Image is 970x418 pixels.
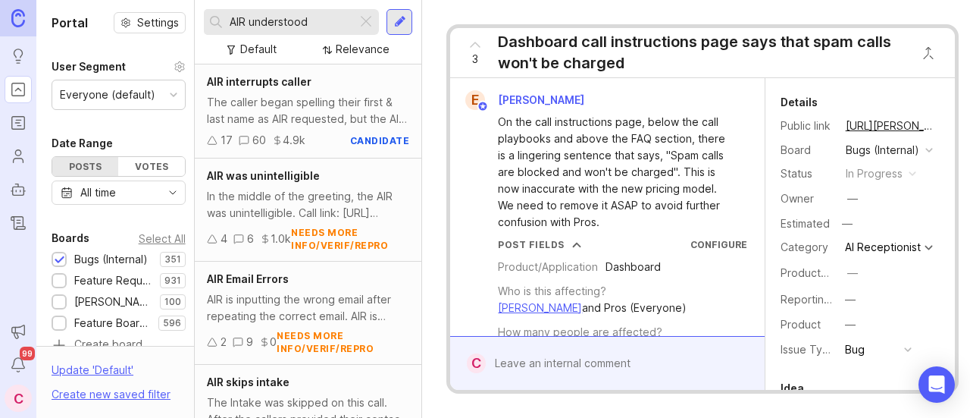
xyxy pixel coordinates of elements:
[161,187,185,199] svg: toggle icon
[52,58,126,76] div: User Segment
[163,317,181,329] p: 596
[847,265,858,281] div: —
[918,366,955,403] div: Open Intercom Messenger
[847,190,858,207] div: —
[137,15,179,30] span: Settings
[52,229,89,247] div: Boards
[221,132,233,149] div: 17
[139,234,186,243] div: Select All
[498,114,734,231] div: On the call instructions page, below the call playbooks and above the FAQ section, there is a lin...
[74,294,152,310] div: [PERSON_NAME] (Public)
[781,93,818,112] div: Details
[246,334,253,350] div: 9
[271,231,291,247] div: 1.0k
[498,301,582,314] a: [PERSON_NAME]
[60,86,155,103] div: Everyone (default)
[781,118,834,134] div: Public link
[207,291,409,325] div: AIR is inputting the wrong email after repeating the correct email. AIR is adding a period betwee...
[841,116,940,136] a: [URL][PERSON_NAME]
[20,347,35,360] span: 99
[498,238,565,251] div: Post Fields
[498,283,606,300] div: Who is this affecting?
[605,259,661,275] div: Dashboard
[74,272,152,289] div: Feature Requests (Internal)
[80,184,116,201] div: All time
[277,329,409,355] div: needs more info/verif/repro
[781,379,804,398] div: Idea
[52,14,88,32] h1: Portal
[845,291,856,308] div: —
[118,157,184,176] div: Votes
[781,293,862,306] label: Reporting Team
[498,259,598,275] div: Product/Application
[207,188,409,222] div: In the middle of the greeting, the AIR was unintelligible. Call link: [URL][PERSON_NAME] Bug foun...
[195,159,421,262] a: AIR was unintelligibleIn the middle of the greeting, the AIR was unintelligible. Call link: [URL]...
[52,134,113,152] div: Date Range
[846,142,919,159] div: Bugs (Internal)
[114,12,186,33] button: Settings
[5,176,32,203] a: Autopilot
[781,190,834,207] div: Owner
[781,266,861,279] label: ProductboardID
[221,231,227,247] div: 4
[11,9,25,27] img: Canny Home
[270,334,277,350] div: 0
[845,242,921,253] div: AI Receptionist
[252,132,266,149] div: 60
[207,272,289,285] span: AIR Email Errors
[467,354,485,373] div: C
[52,386,171,403] div: Create new saved filter
[472,51,478,68] span: 3
[465,90,485,110] div: E
[846,165,903,182] div: in progress
[195,262,421,365] a: AIR Email ErrorsAIR is inputting the wrong email after repeating the correct email. AIR is adding...
[52,362,133,386] div: Update ' Default '
[781,343,836,356] label: Issue Type
[164,296,181,308] p: 100
[5,385,32,412] button: C
[781,239,834,256] div: Category
[781,218,830,229] div: Estimated
[5,143,32,170] a: Users
[498,93,584,106] span: [PERSON_NAME]
[5,318,32,345] button: Announcements
[498,324,662,341] div: How many people are affected?
[845,316,856,333] div: —
[845,341,865,358] div: Bug
[283,132,305,149] div: 4.9k
[230,14,351,30] input: Search...
[207,75,311,88] span: AIR interrupts caller
[207,169,320,182] span: AIR was unintelligible
[5,351,32,379] button: Notifications
[5,76,32,103] a: Portal
[164,253,181,266] p: 351
[5,42,32,70] a: Ideas
[456,90,596,110] a: E[PERSON_NAME]
[247,231,254,247] div: 6
[350,134,410,147] div: candidate
[477,101,489,112] img: member badge
[207,376,289,388] span: AIR skips intake
[498,31,905,74] div: Dashboard call instructions page says that spam calls won't be charged
[5,209,32,237] a: Changelog
[74,315,151,332] div: Feature Board Sandbox [DATE]
[837,214,857,234] div: —
[690,239,747,250] a: Configure
[498,238,581,251] button: Post Fields
[843,263,862,283] button: ProductboardID
[291,226,409,252] div: needs more info/verif/repro
[74,251,148,268] div: Bugs (Internal)
[164,275,181,287] p: 931
[781,142,834,159] div: Board
[781,165,834,182] div: Status
[240,41,277,58] div: Default
[195,64,421,159] a: AIR interrupts callerThe caller began spelling their first & last name as AIR requested, but the ...
[336,41,390,58] div: Relevance
[52,157,118,176] div: Posts
[207,94,409,127] div: The caller began spelling their first & last name as AIR requested, but the AI interrupted the ca...
[498,300,687,316] div: and Pros (Everyone)
[781,318,821,331] label: Product
[52,339,186,353] a: Create board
